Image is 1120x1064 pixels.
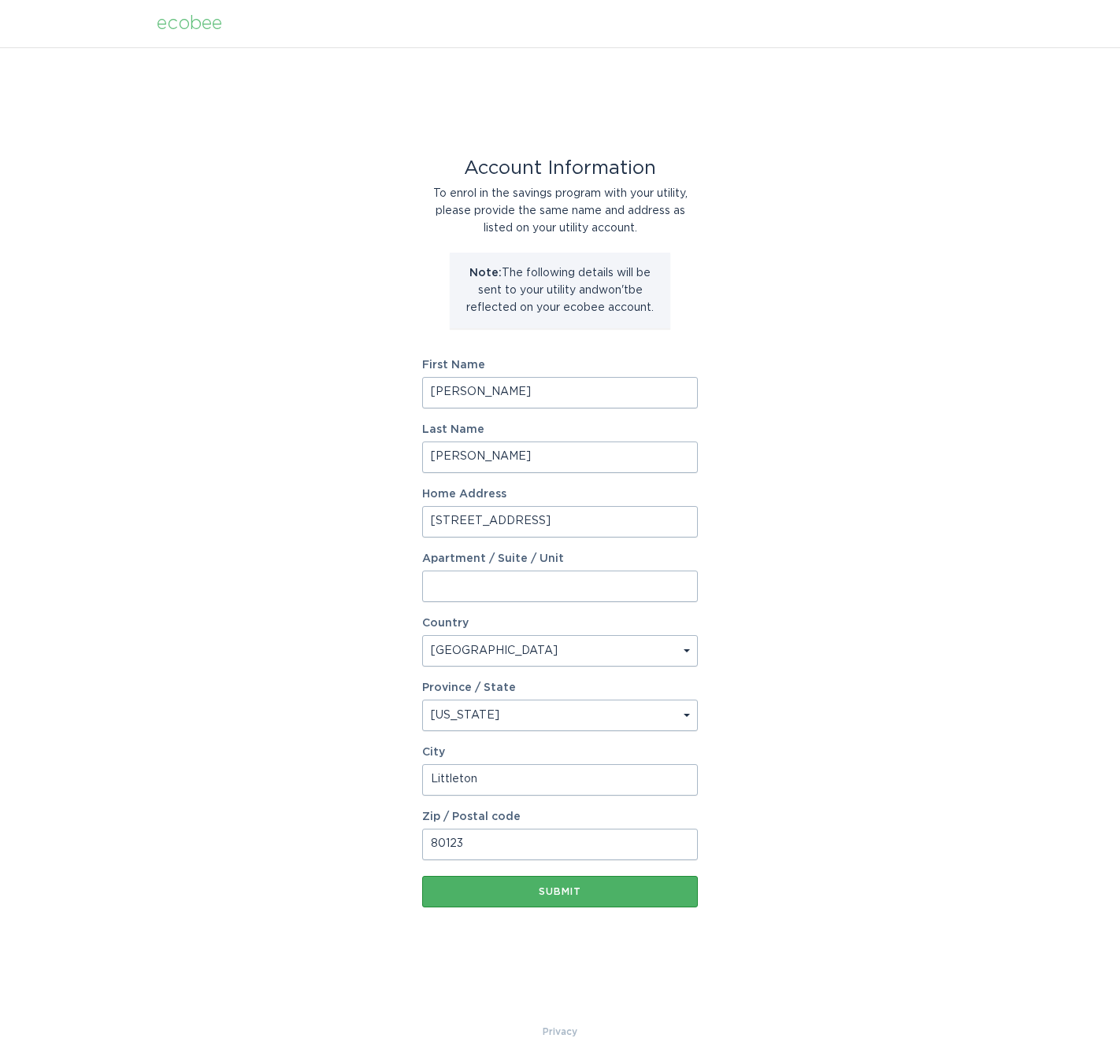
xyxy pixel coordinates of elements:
[157,15,222,32] div: ecobee
[543,1023,577,1040] a: Privacy Policy & Terms of Use
[422,185,698,237] div: To enrol in the savings program with your utility, please provide the same name and address as li...
[469,268,502,279] strong: Note:
[422,618,469,629] label: Country
[422,360,698,371] label: First Name
[462,264,658,316] p: The following details will be sent to your utility and won't be reflected on your ecobee account.
[422,489,698,500] label: Home Address
[422,553,698,564] label: Apartment / Suite / Unit
[422,747,698,758] label: City
[422,160,698,177] div: Account Information
[422,682,516,693] label: Province / State
[430,887,690,896] div: Submit
[422,424,698,435] label: Last Name
[422,811,698,822] label: Zip / Postal code
[422,876,698,907] button: Submit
